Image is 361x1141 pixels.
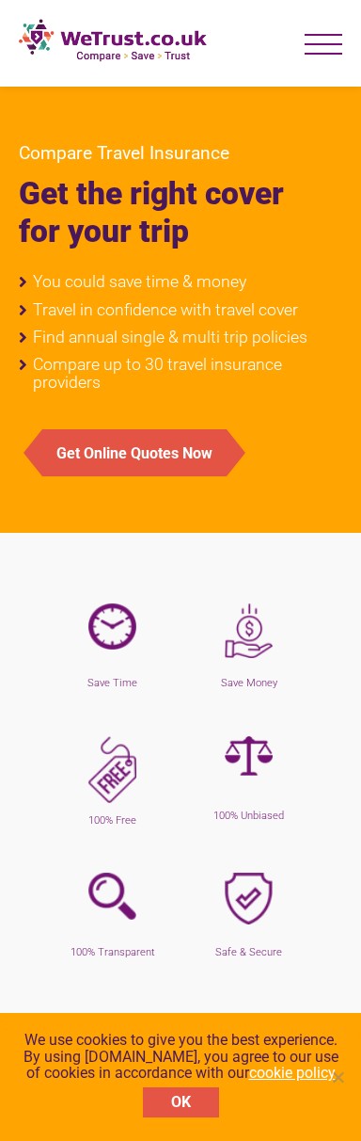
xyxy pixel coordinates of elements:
h5: Save Money [195,677,303,690]
span: Travel Insurance [97,142,229,164]
button: Get Online Quotes Now [42,429,227,476]
li: Travel in confidence with travel cover [19,301,342,319]
span: No [328,1068,347,1086]
h5: Save Time [58,677,166,690]
img: Unbiased-purple.png [225,736,273,777]
h5: Safe & Secure [195,946,303,959]
img: shield.png [225,873,273,924]
span: We use cookies to give you the best experience. By using [DOMAIN_NAME], you agree to our use of c... [19,1032,342,1082]
li: You could save time & money [19,273,342,291]
h5: 100% Free [58,814,166,828]
img: transparent-purple.png [88,873,136,920]
li: Compare up to 30 travel insurance providers [19,356,342,392]
img: new-logo.png [19,19,207,62]
li: Find annual single & multi trip policies [19,329,342,346]
h1: Get the right cover for your trip [19,175,342,250]
h5: 100% Unbiased [195,810,303,823]
img: save-money.png [225,603,273,658]
button: OK [143,1087,219,1117]
img: wall-clock.png [88,603,136,650]
span: Compare [19,142,92,164]
h5: 100% Transparent [58,946,166,959]
a: cookie policy [249,1064,336,1082]
img: free-purple.png [88,736,136,803]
